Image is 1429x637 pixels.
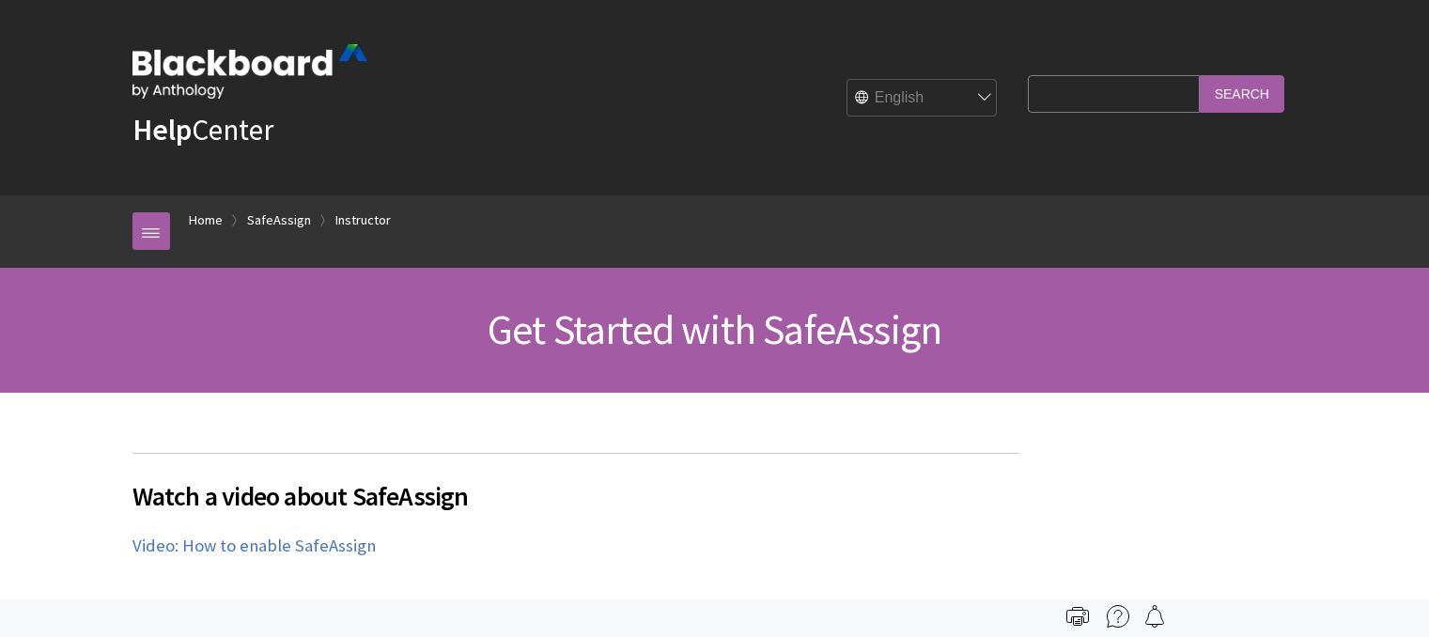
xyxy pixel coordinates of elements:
[1200,75,1284,112] input: Search
[335,209,391,232] a: Instructor
[132,44,367,99] img: Blackboard by Anthology
[132,111,273,148] a: HelpCenter
[1143,605,1166,628] img: Follow this page
[132,476,1019,516] span: Watch a video about SafeAssign
[132,535,376,557] a: Video: How to enable SafeAssign
[132,111,192,148] strong: Help
[1107,605,1129,628] img: More help
[247,209,311,232] a: SafeAssign
[847,80,998,117] select: Site Language Selector
[189,209,223,232] a: Home
[1066,605,1089,628] img: Print
[488,303,941,355] span: Get Started with SafeAssign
